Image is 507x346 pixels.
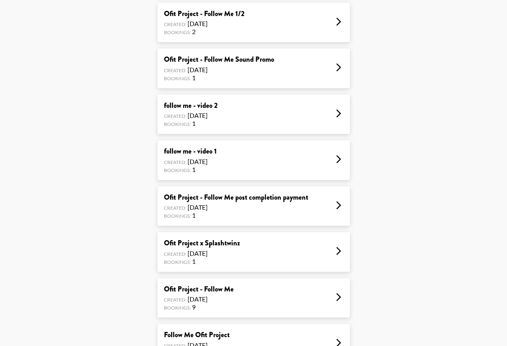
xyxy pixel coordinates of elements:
[164,249,240,257] div: [DATE]
[164,75,191,81] span: Bookings:
[164,74,274,82] div: 1
[164,213,191,219] span: Bookings:
[164,166,217,174] div: 1
[164,20,244,28] div: [DATE]
[164,257,240,265] div: 1
[164,159,186,165] span: Created:
[164,21,186,27] span: Created:
[164,203,308,211] div: [DATE]
[164,121,191,127] span: Bookings:
[164,28,244,36] div: 2
[164,193,308,202] div: Ofit Project - Follow Me post completion payment
[164,113,186,119] span: Created:
[164,211,308,219] div: 1
[164,297,186,303] span: Created:
[164,67,186,73] span: Created:
[164,147,217,156] div: follow me - video 1
[164,66,274,74] div: [DATE]
[164,158,217,166] div: [DATE]
[164,101,218,110] div: follow me - video 2
[164,239,240,248] div: Ofit Project x Splashtwinz
[164,305,191,311] span: Bookings:
[467,306,497,336] iframe: Drift Widget Chat Controller
[164,330,230,340] div: Follow Me Ofit Project
[164,9,244,18] div: Ofit Project - Follow Me 1/2
[164,29,191,35] span: Bookings:
[164,295,234,303] div: [DATE]
[164,55,274,64] div: Ofit Project - Follow Me Sound Promo
[164,251,186,257] span: Created:
[164,259,191,265] span: Bookings:
[164,167,191,173] span: Bookings:
[164,303,234,311] div: 9
[164,111,218,119] div: [DATE]
[164,205,186,211] span: Created:
[164,285,234,294] div: Ofit Project - Follow Me
[164,119,218,127] div: 1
